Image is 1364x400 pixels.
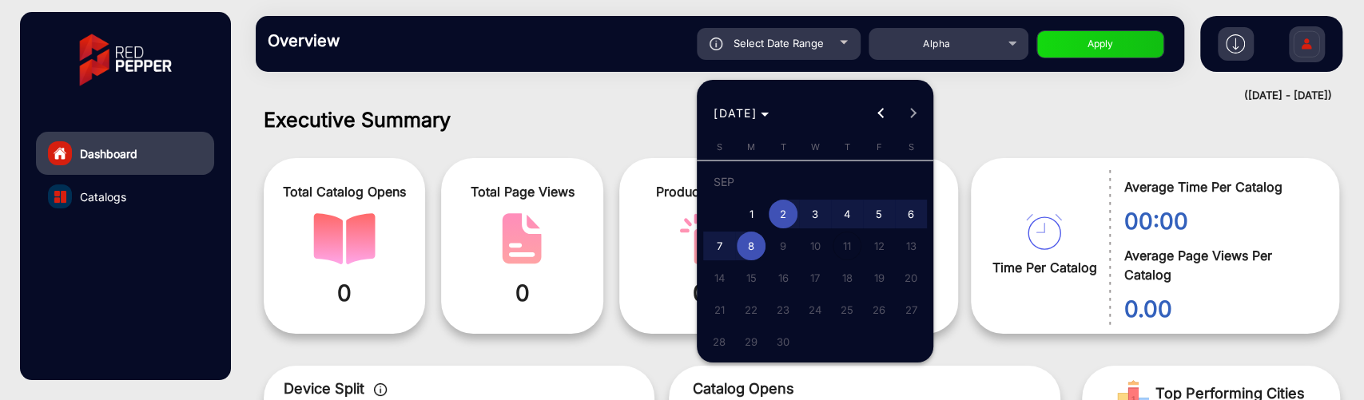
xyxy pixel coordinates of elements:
[897,232,925,260] span: 13
[833,263,861,292] span: 18
[769,263,797,292] span: 16
[897,295,925,324] span: 27
[844,141,849,152] span: T
[780,141,785,152] span: T
[705,327,734,356] span: 28
[707,99,775,128] button: Choose month and year
[714,106,757,120] span: [DATE]
[799,262,831,294] button: September 17, 2025
[801,232,829,260] span: 10
[716,141,722,152] span: S
[703,262,735,294] button: September 14, 2025
[897,200,925,228] span: 6
[865,232,893,260] span: 12
[735,326,767,358] button: September 29, 2025
[833,295,861,324] span: 25
[769,327,797,356] span: 30
[895,198,927,230] button: September 6, 2025
[799,294,831,326] button: September 24, 2025
[863,262,895,294] button: September 19, 2025
[737,295,766,324] span: 22
[767,198,799,230] button: September 2, 2025
[863,198,895,230] button: September 5, 2025
[735,262,767,294] button: September 15, 2025
[735,294,767,326] button: September 22, 2025
[831,294,863,326] button: September 25, 2025
[735,198,767,230] button: September 1, 2025
[737,200,766,228] span: 1
[703,326,735,358] button: September 28, 2025
[799,230,831,262] button: September 10, 2025
[767,326,799,358] button: September 30, 2025
[767,262,799,294] button: September 16, 2025
[865,263,893,292] span: 19
[767,230,799,262] button: September 9, 2025
[833,200,861,228] span: 4
[735,230,767,262] button: September 8, 2025
[705,295,734,324] span: 21
[895,262,927,294] button: September 20, 2025
[865,200,893,228] span: 5
[769,232,797,260] span: 9
[897,263,925,292] span: 20
[876,141,881,152] span: F
[831,198,863,230] button: September 4, 2025
[908,141,913,152] span: S
[801,295,829,324] span: 24
[769,200,797,228] span: 2
[831,230,863,262] button: September 11, 2025
[703,230,735,262] button: September 7, 2025
[769,295,797,324] span: 23
[767,294,799,326] button: September 23, 2025
[737,232,766,260] span: 8
[831,262,863,294] button: September 18, 2025
[705,263,734,292] span: 14
[865,295,893,324] span: 26
[703,166,927,198] td: SEP
[801,200,829,228] span: 3
[705,232,734,260] span: 7
[810,141,819,152] span: W
[865,97,897,129] button: Previous month
[737,327,766,356] span: 29
[863,294,895,326] button: September 26, 2025
[737,263,766,292] span: 15
[833,232,861,260] span: 11
[863,230,895,262] button: September 12, 2025
[799,198,831,230] button: September 3, 2025
[895,230,927,262] button: September 13, 2025
[895,294,927,326] button: September 27, 2025
[801,263,829,292] span: 17
[747,141,755,152] span: M
[703,294,735,326] button: September 21, 2025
